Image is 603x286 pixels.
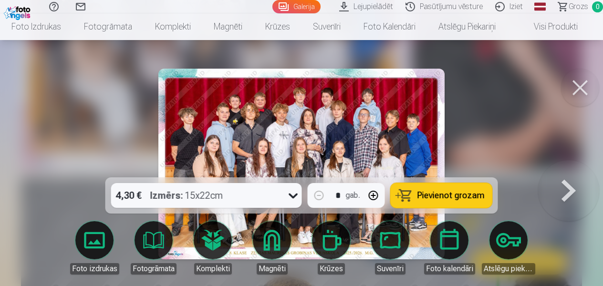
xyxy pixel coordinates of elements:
[257,263,288,275] div: Magnēti
[194,263,232,275] div: Komplekti
[592,1,603,12] span: 0
[423,221,476,275] a: Foto kalendāri
[301,13,352,40] a: Suvenīri
[352,13,427,40] a: Foto kalendāri
[70,263,119,275] div: Foto izdrukas
[245,221,299,275] a: Magnēti
[144,13,202,40] a: Komplekti
[482,263,535,275] div: Atslēgu piekariņi
[391,183,492,208] button: Pievienot grozam
[127,221,180,275] a: Fotogrāmata
[254,13,301,40] a: Krūzes
[417,191,485,200] span: Pievienot grozam
[202,13,254,40] a: Magnēti
[427,13,507,40] a: Atslēgu piekariņi
[482,221,535,275] a: Atslēgu piekariņi
[318,263,345,275] div: Krūzes
[346,190,360,201] div: gab.
[68,221,121,275] a: Foto izdrukas
[111,183,146,208] div: 4,30 €
[4,4,33,20] img: /fa1
[424,263,475,275] div: Foto kalendāri
[364,221,417,275] a: Suvenīri
[150,189,183,202] strong: Izmērs :
[375,263,405,275] div: Suvenīri
[73,13,144,40] a: Fotogrāmata
[150,183,223,208] div: 15x22cm
[507,13,589,40] a: Visi produkti
[186,221,239,275] a: Komplekti
[131,263,177,275] div: Fotogrāmata
[569,1,588,12] span: Grozs
[304,221,358,275] a: Krūzes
